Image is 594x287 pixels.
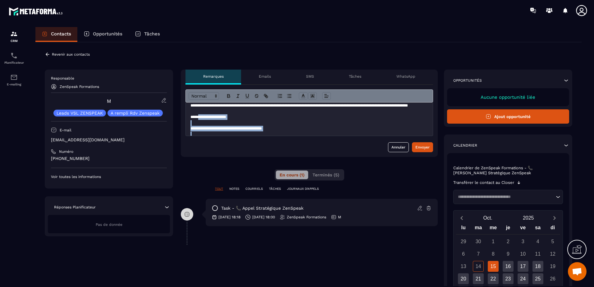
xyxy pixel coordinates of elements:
[532,248,543,259] div: 11
[309,171,343,179] button: Terminés (5)
[51,31,71,37] p: Contacts
[396,74,415,79] p: WhatsApp
[518,236,528,247] div: 3
[287,215,326,220] p: ZenSpeak Formations
[203,74,224,79] p: Remarques
[518,248,528,259] div: 10
[473,248,484,259] div: 7
[287,187,319,191] p: JOURNAUX D'APPELS
[547,261,558,272] div: 19
[473,273,484,284] div: 21
[2,83,26,86] p: E-mailing
[221,205,304,211] p: task - 📞 Appel Stratégique ZenSpeak
[486,223,501,234] div: me
[57,111,103,115] p: Leads VSL ZENSPEAK
[488,236,499,247] div: 1
[51,156,167,162] p: [PHONE_NUMBER]
[51,137,167,143] p: [EMAIL_ADDRESS][DOMAIN_NAME]
[453,143,477,148] p: Calendrier
[338,215,341,220] p: M
[218,215,240,220] p: [DATE] 18:18
[60,84,99,89] p: ZenSpeak Formations
[229,187,239,191] p: NOTES
[532,236,543,247] div: 4
[415,144,430,150] div: Envoyer
[60,128,71,133] p: E-mail
[10,30,18,38] img: formation
[412,142,433,152] button: Envoyer
[456,223,471,234] div: lu
[530,223,545,234] div: sa
[549,214,560,222] button: Next month
[306,74,314,79] p: SMS
[453,180,514,185] p: Transférer le contact au Closer
[503,236,514,247] div: 2
[2,39,26,43] p: CRM
[515,223,530,234] div: ve
[35,27,77,42] a: Contacts
[2,25,26,47] a: formationformationCRM
[473,236,484,247] div: 30
[388,142,409,152] button: Annuler
[129,27,166,42] a: Tâches
[93,31,122,37] p: Opportunités
[2,69,26,91] a: emailemailE-mailing
[453,190,563,204] div: Search for option
[458,261,469,272] div: 13
[458,236,469,247] div: 29
[547,273,558,284] div: 26
[568,262,587,281] div: Ouvrir le chat
[500,223,515,234] div: je
[453,94,563,100] p: Aucune opportunité liée
[471,223,486,234] div: ma
[545,223,560,234] div: di
[2,47,26,69] a: schedulerschedulerPlanificateur
[77,27,129,42] a: Opportunités
[547,248,558,259] div: 12
[276,171,308,179] button: En cours (1)
[473,261,484,272] div: 14
[349,74,361,79] p: Tâches
[503,273,514,284] div: 23
[10,52,18,59] img: scheduler
[518,273,528,284] div: 24
[51,174,167,179] p: Voir toutes les informations
[532,261,543,272] div: 18
[453,78,482,83] p: Opportunités
[458,273,469,284] div: 20
[10,74,18,81] img: email
[215,187,223,191] p: TOUT
[458,248,469,259] div: 6
[313,172,339,177] span: Terminés (5)
[503,248,514,259] div: 9
[59,149,73,154] p: Numéro
[9,6,65,17] img: logo
[252,215,275,220] p: [DATE] 18:00
[547,236,558,247] div: 5
[269,187,281,191] p: TÂCHES
[518,261,528,272] div: 17
[456,214,468,222] button: Previous month
[51,76,167,81] p: Responsable
[532,273,543,284] div: 25
[488,273,499,284] div: 22
[488,248,499,259] div: 8
[107,98,111,104] a: M
[508,212,549,223] button: Open years overlay
[52,52,90,57] p: Revenir aux contacts
[447,109,569,124] button: Ajout opportunité
[245,187,263,191] p: COURRIELS
[488,261,499,272] div: 15
[453,166,563,175] p: Calendrier de ZenSpeak Formations - 📞 [PERSON_NAME] Stratégique ZenSpeak
[54,205,96,210] p: Réponses Planificateur
[2,61,26,64] p: Planificateur
[503,261,514,272] div: 16
[280,172,304,177] span: En cours (1)
[259,74,271,79] p: Emails
[456,194,554,200] input: Search for option
[468,212,508,223] button: Open months overlay
[111,111,160,115] p: A rempli Rdv Zenspeak
[96,222,122,227] span: Pas de donnée
[144,31,160,37] p: Tâches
